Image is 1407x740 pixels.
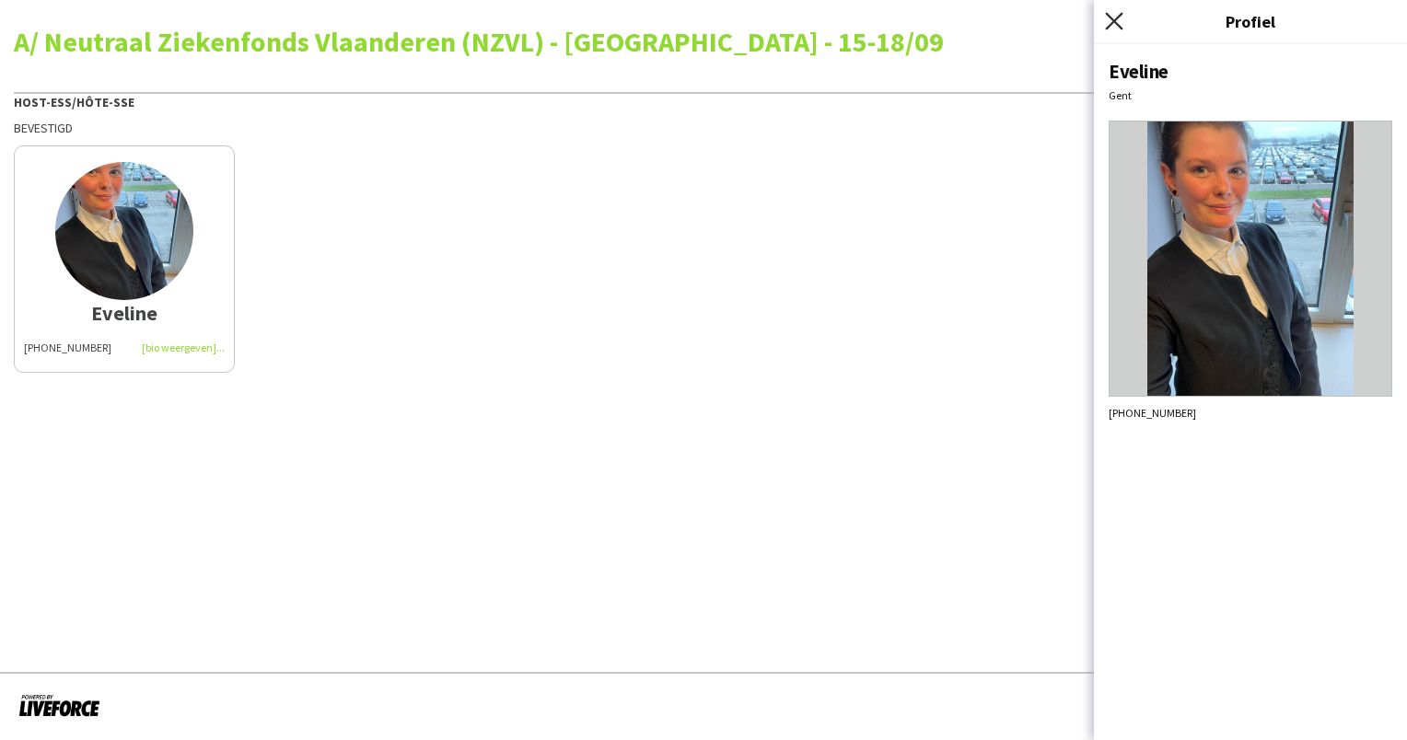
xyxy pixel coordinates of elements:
[1109,88,1392,102] div: Gent
[1094,9,1407,33] h3: Profiel
[1109,121,1392,397] img: Crew avatar of foto
[55,162,193,300] img: thumb-0e4adfc3-6db1-4a8c-96ce-0ecac0b83c9a.jpg
[24,341,111,354] span: [PHONE_NUMBER]
[14,120,1393,136] div: Bevestigd
[24,305,225,321] div: Eveline
[18,692,100,718] img: Aangedreven door Liveforce
[14,28,1393,55] div: A/ Neutraal Ziekenfonds Vlaanderen (NZVL) - [GEOGRAPHIC_DATA] - 15-18/09
[14,92,1393,110] div: Host-ess/Hôte-sse
[1109,59,1392,84] div: Eveline
[1109,406,1196,420] span: [PHONE_NUMBER]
